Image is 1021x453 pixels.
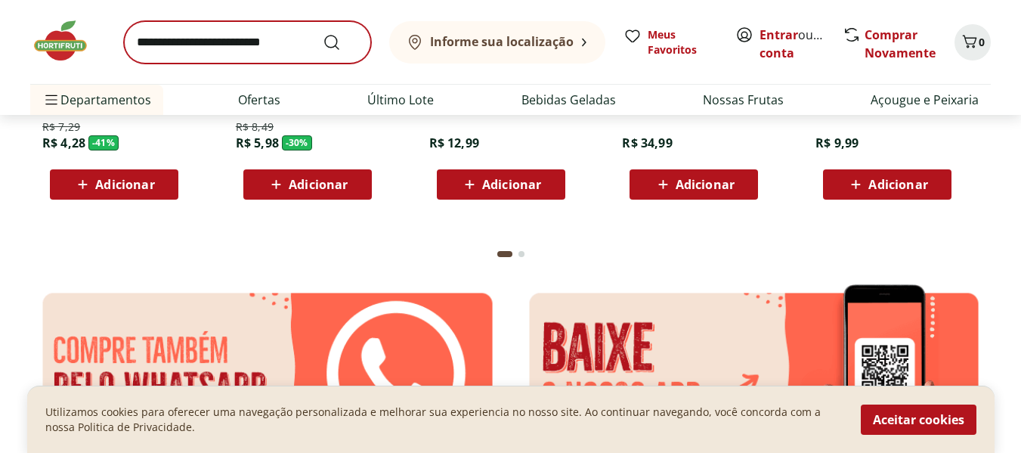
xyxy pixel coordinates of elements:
span: Adicionar [868,178,927,191]
span: Departamentos [42,82,151,118]
span: R$ 9,99 [815,135,859,151]
button: Informe sua localização [389,21,605,64]
span: Adicionar [289,178,348,191]
button: Current page from fs-carousel [494,236,515,272]
span: Adicionar [676,178,735,191]
span: Adicionar [482,178,541,191]
span: R$ 8,49 [236,119,274,135]
button: Adicionar [243,169,372,200]
a: Criar conta [760,26,843,61]
a: Comprar Novamente [865,26,936,61]
button: Menu [42,82,60,118]
span: R$ 7,29 [42,119,80,135]
span: ou [760,26,827,62]
b: Informe sua localização [430,33,574,50]
a: Nossas Frutas [703,91,784,109]
span: R$ 12,99 [429,135,479,151]
button: Adicionar [823,169,951,200]
span: R$ 4,28 [42,135,85,151]
button: Go to page 2 from fs-carousel [515,236,528,272]
a: Entrar [760,26,798,43]
span: Adicionar [95,178,154,191]
a: Açougue e Peixaria [871,91,979,109]
button: Submit Search [323,33,359,51]
a: Último Lote [367,91,434,109]
button: Adicionar [50,169,178,200]
span: 0 [979,35,985,49]
input: search [124,21,371,64]
span: Meus Favoritos [648,27,717,57]
span: R$ 34,99 [622,135,672,151]
a: Bebidas Geladas [521,91,616,109]
p: Utilizamos cookies para oferecer uma navegação personalizada e melhorar sua experiencia no nosso ... [45,405,843,435]
button: Adicionar [437,169,565,200]
button: Adicionar [630,169,758,200]
span: - 41 % [88,135,119,150]
button: Aceitar cookies [861,405,976,435]
a: Meus Favoritos [623,27,717,57]
span: - 30 % [282,135,312,150]
img: Hortifruti [30,18,106,64]
span: R$ 5,98 [236,135,279,151]
a: Ofertas [238,91,280,109]
button: Carrinho [954,24,991,61]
